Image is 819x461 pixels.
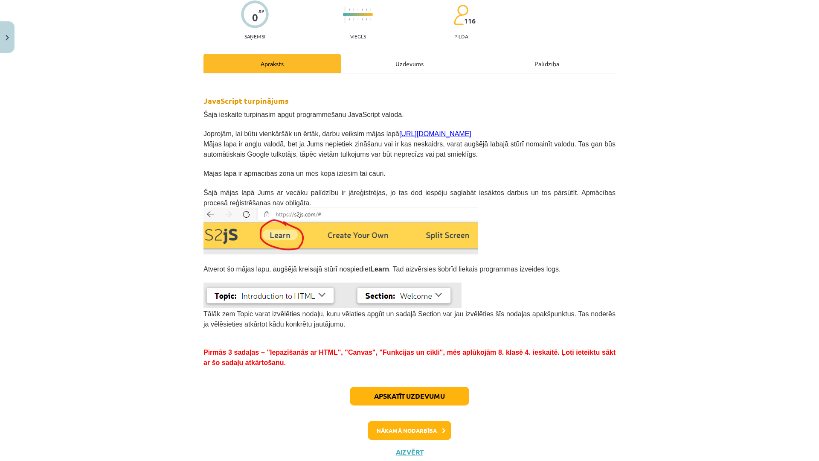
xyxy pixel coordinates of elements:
img: icon-short-line-57e1e144782c952c97e751825c79c345078a6d821885a25fce030b3d8c18986b.svg [353,9,354,11]
span: Mājas lapa ir angļu valodā, bet ja Jums nepietiek zināšanu vai ir kas neskaidrs, varat augšējā la... [203,140,616,158]
span: Atverot šo mājas lapu, augšējā kreisajā stūrī nospiediet . Tad aizvērsies šobrīd liekais programm... [203,266,561,273]
img: icon-short-line-57e1e144782c952c97e751825c79c345078a6d821885a25fce030b3d8c18986b.svg [357,18,358,20]
div: 0 [252,12,258,23]
a: [URL][DOMAIN_NAME] [399,130,471,137]
p: pilda [454,33,468,39]
span: Mājas lapā ir apmācības zona un mēs kopā iziesim tai cauri. [203,170,386,177]
img: icon-short-line-57e1e144782c952c97e751825c79c345078a6d821885a25fce030b3d8c18986b.svg [370,18,371,20]
img: icon-short-line-57e1e144782c952c97e751825c79c345078a6d821885a25fce030b3d8c18986b.svg [366,9,367,11]
p: Saņemsi [241,33,269,39]
button: Aizvērt [393,448,426,456]
span: 116 [464,17,476,25]
img: icon-short-line-57e1e144782c952c97e751825c79c345078a6d821885a25fce030b3d8c18986b.svg [357,9,358,11]
span: Pirmās 3 sadaļas – "Iepazīšanās ar HTML", "Canvas", "Funkcijas un cikli", mēs aplūkojām 8. klasē ... [203,349,616,366]
strong: JavaScript turpinājums [203,96,289,105]
p: Viegls [350,33,366,39]
span: XP [258,9,264,13]
span: Šajā mājas lapā Jums ar vecāku palīdzību ir jāreģistrējas, jo tas dod iespēju saglabāt iesāktos d... [203,189,616,207]
img: icon-close-lesson-0947bae3869378f0d4975bcd49f059093ad1ed9edebbc8119c70593378902aed.svg [6,35,9,41]
div: Apraksts [203,54,341,73]
span: Tālāk zem Topic varat izvēlēties nodaļu, kuru vēlaties apgūt un sadaļā Section var jau izvēlēties... [203,310,616,328]
b: Learn [370,266,389,273]
img: icon-short-line-57e1e144782c952c97e751825c79c345078a6d821885a25fce030b3d8c18986b.svg [370,9,371,11]
img: icon-short-line-57e1e144782c952c97e751825c79c345078a6d821885a25fce030b3d8c18986b.svg [353,18,354,20]
img: students-c634bb4e5e11cddfef0936a35e636f08e4e9abd3cc4e673bd6f9a4125e45ecb1.svg [453,4,468,26]
span: Joprojām, lai būtu vienkāršāk un ērtāk, darbu veiksim mājas lapā [203,130,471,137]
div: Uzdevums [341,54,478,73]
img: icon-short-line-57e1e144782c952c97e751825c79c345078a6d821885a25fce030b3d8c18986b.svg [362,9,363,11]
img: icon-short-line-57e1e144782c952c97e751825c79c345078a6d821885a25fce030b3d8c18986b.svg [349,9,350,11]
img: icon-short-line-57e1e144782c952c97e751825c79c345078a6d821885a25fce030b3d8c18986b.svg [362,18,363,20]
div: Palīdzība [478,54,616,73]
button: Nākamā nodarbība [368,421,451,441]
button: Apskatīt uzdevumu [350,387,469,406]
img: icon-short-line-57e1e144782c952c97e751825c79c345078a6d821885a25fce030b3d8c18986b.svg [366,18,367,20]
span: Šajā ieskaitē turpināsim apgūt programmēšanu JavaScript valodā. [203,111,404,118]
img: icon-short-line-57e1e144782c952c97e751825c79c345078a6d821885a25fce030b3d8c18986b.svg [349,18,350,20]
